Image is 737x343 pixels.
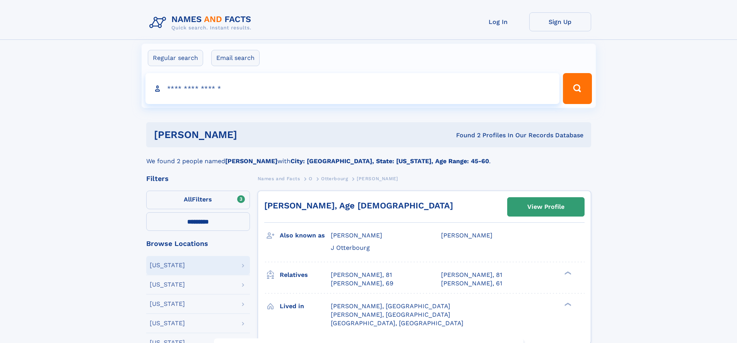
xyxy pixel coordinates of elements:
a: [PERSON_NAME], 81 [331,271,392,279]
a: [PERSON_NAME], 69 [331,279,393,288]
span: [GEOGRAPHIC_DATA], [GEOGRAPHIC_DATA] [331,319,463,327]
div: Browse Locations [146,240,250,247]
a: Otterbourg [321,174,348,183]
b: [PERSON_NAME] [225,157,277,165]
a: [PERSON_NAME], Age [DEMOGRAPHIC_DATA] [264,201,453,210]
input: search input [145,73,560,104]
div: [US_STATE] [150,301,185,307]
span: O [309,176,313,181]
label: Regular search [148,50,203,66]
a: [PERSON_NAME], 61 [441,279,502,288]
div: [US_STATE] [150,282,185,288]
span: [PERSON_NAME] [357,176,398,181]
a: Sign Up [529,12,591,31]
h3: Also known as [280,229,331,242]
span: [PERSON_NAME], [GEOGRAPHIC_DATA] [331,302,450,310]
span: [PERSON_NAME] [331,232,382,239]
h1: [PERSON_NAME] [154,130,347,140]
h3: Relatives [280,268,331,282]
span: Otterbourg [321,176,348,181]
span: J Otterbourg [331,244,370,251]
button: Search Button [563,73,592,104]
span: [PERSON_NAME] [441,232,492,239]
div: View Profile [527,198,564,216]
a: [PERSON_NAME], 81 [441,271,502,279]
div: We found 2 people named with . [146,147,591,166]
a: O [309,174,313,183]
div: [US_STATE] [150,320,185,326]
a: Log In [467,12,529,31]
span: [PERSON_NAME], [GEOGRAPHIC_DATA] [331,311,450,318]
label: Filters [146,191,250,209]
span: All [184,196,192,203]
a: Names and Facts [258,174,300,183]
h3: Lived in [280,300,331,313]
img: Logo Names and Facts [146,12,258,33]
div: Found 2 Profiles In Our Records Database [347,131,583,140]
div: ❯ [563,270,572,275]
b: City: [GEOGRAPHIC_DATA], State: [US_STATE], Age Range: 45-60 [291,157,489,165]
div: [US_STATE] [150,262,185,268]
div: ❯ [563,302,572,307]
a: View Profile [508,198,584,216]
div: Filters [146,175,250,182]
label: Email search [211,50,260,66]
